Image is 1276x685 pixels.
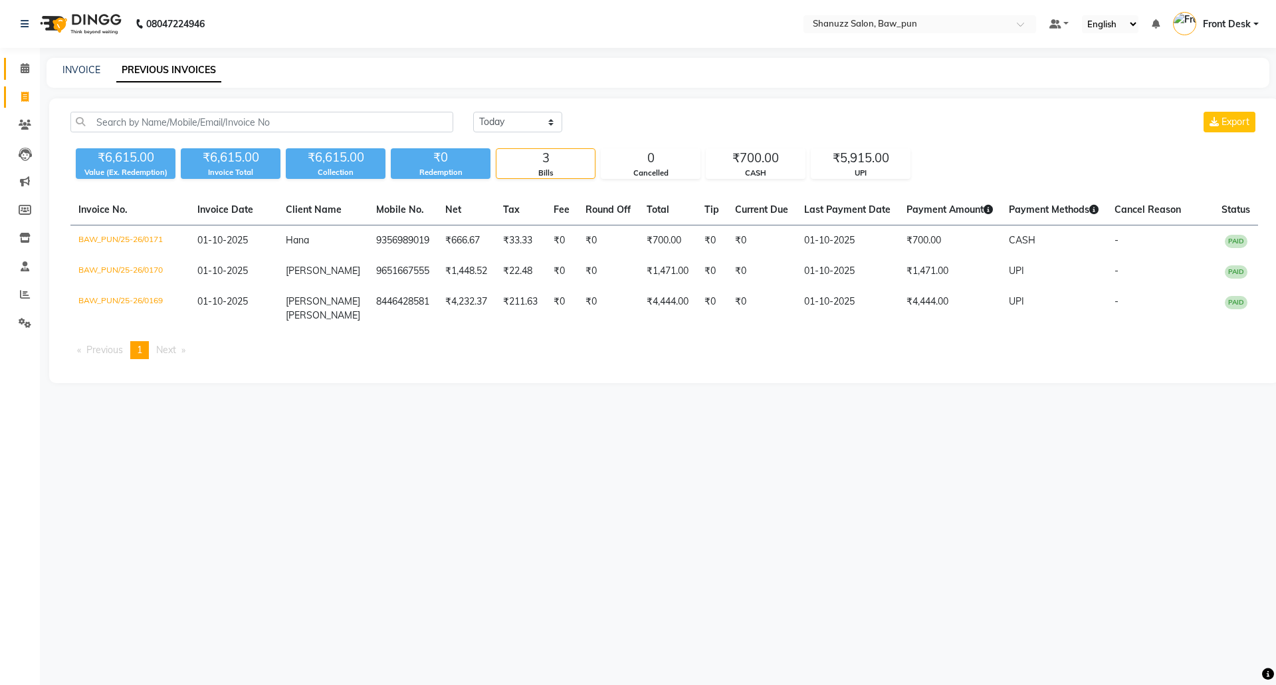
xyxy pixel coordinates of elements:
span: UPI [1009,295,1024,307]
td: ₹0 [578,256,639,287]
span: Round Off [585,204,631,215]
span: Hana [286,234,309,246]
span: - [1115,295,1118,307]
td: ₹22.48 [495,256,546,287]
span: - [1115,234,1118,246]
span: Invoice Date [197,204,253,215]
span: Export [1222,116,1249,128]
td: 01-10-2025 [796,287,899,331]
div: UPI [811,168,910,179]
span: Payment Methods [1009,204,1099,215]
a: PREVIOUS INVOICES [116,59,221,82]
div: 0 [601,149,700,168]
td: ₹0 [578,225,639,257]
span: Fee [554,204,570,215]
span: Previous [86,344,123,356]
td: 9356989019 [368,225,437,257]
div: ₹6,615.00 [76,148,175,167]
img: Front Desk [1173,12,1196,35]
td: ₹4,444.00 [639,287,696,331]
td: ₹700.00 [639,225,696,257]
div: CASH [706,168,805,179]
span: - [1115,265,1118,277]
span: 01-10-2025 [197,295,248,307]
a: INVOICE [62,64,100,76]
div: Redemption [391,167,490,178]
div: ₹5,915.00 [811,149,910,168]
td: ₹1,471.00 [639,256,696,287]
div: Collection [286,167,385,178]
span: Mobile No. [376,204,424,215]
span: PAID [1225,235,1247,248]
div: ₹700.00 [706,149,805,168]
span: Current Due [735,204,788,215]
span: Client Name [286,204,342,215]
span: Total [647,204,669,215]
img: logo [34,5,125,43]
span: [PERSON_NAME] [286,295,360,307]
td: ₹1,471.00 [899,256,1001,287]
td: 8446428581 [368,287,437,331]
td: ₹0 [546,225,578,257]
span: CASH [1009,234,1035,246]
span: Status [1222,204,1250,215]
td: ₹33.33 [495,225,546,257]
div: Bills [496,168,595,179]
span: Invoice No. [78,204,128,215]
nav: Pagination [70,341,1258,359]
span: Cancel Reason [1115,204,1181,215]
span: Payment Amount [906,204,993,215]
span: 01-10-2025 [197,234,248,246]
td: ₹0 [727,225,796,257]
span: PAID [1225,296,1247,309]
div: ₹6,615.00 [286,148,385,167]
span: 01-10-2025 [197,265,248,277]
div: Value (Ex. Redemption) [76,167,175,178]
td: ₹0 [578,287,639,331]
b: 08047224946 [146,5,205,43]
td: ₹0 [546,287,578,331]
td: ₹666.67 [437,225,495,257]
td: ₹0 [546,256,578,287]
span: Net [445,204,461,215]
td: 01-10-2025 [796,256,899,287]
td: ₹0 [727,287,796,331]
td: ₹0 [696,225,727,257]
td: 01-10-2025 [796,225,899,257]
td: ₹0 [696,287,727,331]
span: Front Desk [1203,17,1251,31]
td: BAW_PUN/25-26/0171 [70,225,189,257]
span: [PERSON_NAME] [286,265,360,277]
button: Export [1204,112,1255,132]
td: 9651667555 [368,256,437,287]
input: Search by Name/Mobile/Email/Invoice No [70,112,453,132]
td: ₹4,444.00 [899,287,1001,331]
span: Last Payment Date [804,204,891,215]
div: 3 [496,149,595,168]
div: ₹6,615.00 [181,148,280,167]
span: Tip [704,204,719,215]
td: ₹700.00 [899,225,1001,257]
span: [PERSON_NAME] [286,309,360,321]
span: PAID [1225,265,1247,279]
div: Cancelled [601,168,700,179]
td: BAW_PUN/25-26/0169 [70,287,189,331]
td: ₹0 [696,256,727,287]
td: ₹211.63 [495,287,546,331]
td: ₹0 [727,256,796,287]
td: BAW_PUN/25-26/0170 [70,256,189,287]
span: 1 [137,344,142,356]
div: ₹0 [391,148,490,167]
td: ₹1,448.52 [437,256,495,287]
span: Next [156,344,176,356]
div: Invoice Total [181,167,280,178]
td: ₹4,232.37 [437,287,495,331]
span: Tax [503,204,520,215]
span: UPI [1009,265,1024,277]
